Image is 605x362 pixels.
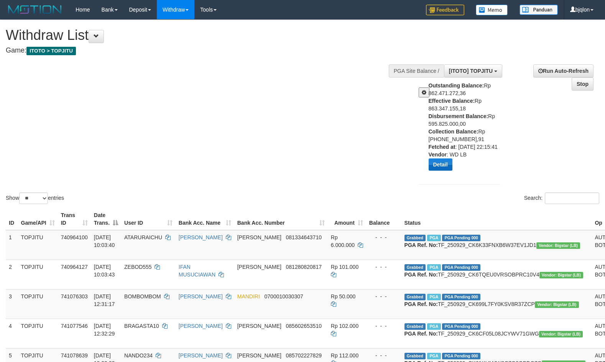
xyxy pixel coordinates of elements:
div: - - - [369,352,398,359]
div: - - - [369,322,398,330]
span: Grabbed [404,235,426,241]
img: Button%20Memo.svg [476,5,508,15]
span: PGA Pending [442,294,480,300]
a: [PERSON_NAME] [179,352,223,359]
span: Marked by bjqwili [427,235,441,241]
img: MOTION_logo.png [6,4,64,15]
div: PGA Site Balance / [389,64,444,77]
b: PGA Ref. No: [404,331,438,337]
b: Disbursement Balance: [429,113,488,119]
span: [PERSON_NAME] [237,234,281,240]
span: Vendor URL: https://dashboard.q2checkout.com/secure [535,301,579,308]
span: ITOTO > TOPJITU [26,47,76,55]
td: TF_250929_CK6TQEU0VRSOBPRC10V4 [401,260,592,289]
span: Rp 6.000.000 [331,234,355,248]
th: Balance [366,208,401,230]
b: Vendor [429,151,447,158]
div: - - - [369,234,398,241]
b: PGA Ref. No: [404,301,438,307]
span: Copy 085702227829 to clipboard [286,352,322,359]
span: Rp 101.000 [331,264,358,270]
div: Rp 862.471.272,36 Rp 863.347.155,18 Rp 595.825.000,00 Rp [PHONE_NUMBER],91 : [DATE] 22:15:41 : WD LB [429,82,506,176]
span: Grabbed [404,353,426,359]
b: PGA Ref. No: [404,271,438,278]
b: Outstanding Balance: [429,82,484,89]
td: TF_250929_CK699L7FY0KSV8R37ZCP [401,289,592,319]
span: Rp 112.000 [331,352,358,359]
span: Grabbed [404,264,426,271]
b: Fetched at [429,144,455,150]
span: Vendor URL: https://dashboard.q2checkout.com/secure [536,242,580,249]
span: Vendor URL: https://dashboard.q2checkout.com/secure [539,331,583,337]
div: - - - [369,263,398,271]
a: IFAN MUSUCIAWAN [179,264,215,278]
span: Grabbed [404,294,426,300]
b: Effective Balance: [429,98,475,104]
b: Collection Balance: [429,128,478,135]
th: Bank Acc. Number: activate to sort column ascending [234,208,328,230]
a: [PERSON_NAME] [179,293,223,299]
button: [ITOTO] TOPJITU [444,64,502,77]
h4: Game: [6,47,396,54]
span: Marked by bjqdanil [427,323,441,330]
span: PGA Pending [442,353,480,359]
span: Copy 081334643710 to clipboard [286,234,322,240]
img: panduan.png [520,5,558,15]
span: [PERSON_NAME] [237,264,281,270]
span: Marked by bjqwili [427,264,441,271]
th: Amount: activate to sort column ascending [328,208,366,230]
a: [PERSON_NAME] [179,323,223,329]
th: Bank Acc. Name: activate to sort column ascending [176,208,234,230]
td: TF_250929_CK6K33FNXB6W37EV1JD1 [401,230,592,260]
span: [PERSON_NAME] [237,352,281,359]
span: Rp 50.000 [331,293,356,299]
span: Marked by bjqsamuel [427,294,441,300]
span: Copy 0700010030307 to clipboard [265,293,303,299]
span: Grabbed [404,323,426,330]
span: Vendor URL: https://dashboard.q2checkout.com/secure [539,272,584,278]
span: PGA Pending [442,323,480,330]
img: Feedback.jpg [426,5,464,15]
span: Copy 081280820817 to clipboard [286,264,322,270]
span: PGA Pending [442,235,480,241]
h1: Withdraw List [6,28,396,43]
span: [PERSON_NAME] [237,323,281,329]
span: [ITOTO] TOPJITU [449,68,493,74]
span: Marked by bjqdanil [427,353,441,359]
div: - - - [369,293,398,300]
span: Copy 085602653510 to clipboard [286,323,322,329]
th: Status [401,208,592,230]
span: PGA Pending [442,264,480,271]
b: PGA Ref. No: [404,242,438,248]
span: MANDIRI [237,293,260,299]
button: Detail [429,158,452,171]
input: Search: [545,193,599,204]
span: Rp 102.000 [331,323,358,329]
a: Stop [572,77,593,90]
td: TF_250929_CK6CF05L08JCYWV71GWG [401,319,592,348]
label: Search: [524,193,599,204]
a: Run Auto-Refresh [533,64,593,77]
a: [PERSON_NAME] [179,234,223,240]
